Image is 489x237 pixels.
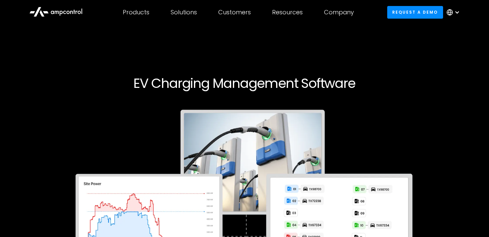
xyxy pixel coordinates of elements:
div: Resources [272,9,303,16]
a: Request a demo [387,6,443,18]
div: Products [123,9,149,16]
div: Customers [218,9,251,16]
div: Company [324,9,354,16]
div: Solutions [171,9,197,16]
h1: EV Charging Management Software [69,75,420,91]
